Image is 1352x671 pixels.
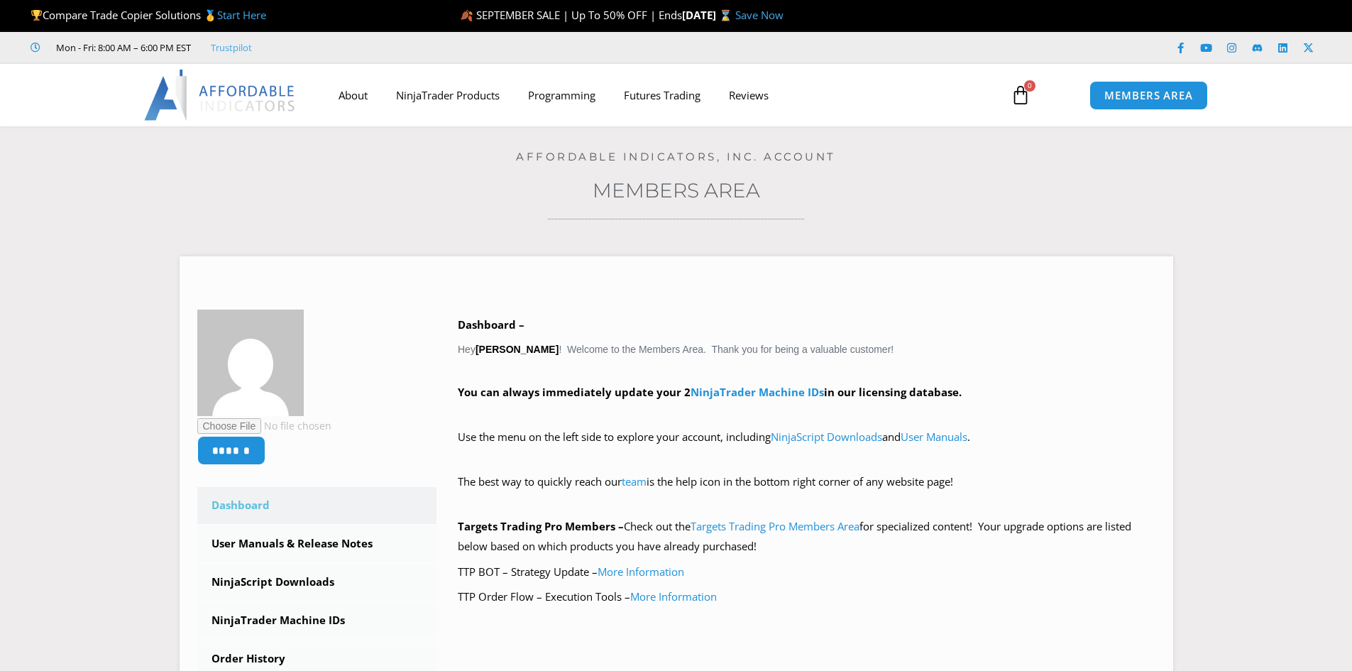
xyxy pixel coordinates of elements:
a: Dashboard [197,487,437,524]
span: 0 [1024,80,1035,92]
span: MEMBERS AREA [1104,90,1193,101]
a: User Manuals & Release Notes [197,525,437,562]
p: The best way to quickly reach our is the help icon in the bottom right corner of any website page! [458,472,1155,512]
strong: [DATE] ⌛ [682,8,735,22]
a: More Information [598,564,684,579]
a: Reviews [715,79,783,111]
a: User Manuals [901,430,967,444]
a: MEMBERS AREA [1089,81,1208,110]
a: team [622,474,647,489]
div: Hey ! Welcome to the Members Area. Thank you for being a valuable customer! [458,315,1155,607]
a: Affordable Indicators, Inc. Account [516,150,836,163]
a: NinjaScript Downloads [771,430,882,444]
p: TTP BOT – Strategy Update – [458,562,1155,582]
strong: [PERSON_NAME] [476,344,559,355]
img: LogoAI | Affordable Indicators – NinjaTrader [144,70,297,121]
a: About [324,79,382,111]
a: NinjaScript Downloads [197,564,437,601]
img: f54efc7e805c104d56b9f4e53f4aa128b5eb76ac3531487f62801c8db4c17dcc [197,310,304,416]
a: Futures Trading [610,79,715,111]
img: 🏆 [31,10,42,21]
a: More Information [630,589,717,604]
a: NinjaTrader Products [382,79,514,111]
b: Dashboard – [458,317,524,332]
span: 🍂 SEPTEMBER SALE | Up To 50% OFF | Ends [460,8,682,22]
span: Compare Trade Copier Solutions 🥇 [31,8,266,22]
a: Programming [514,79,610,111]
nav: Menu [324,79,994,111]
a: Start Here [217,8,266,22]
p: TTP Order Flow – Execution Tools – [458,587,1155,607]
a: NinjaTrader Machine IDs [197,602,437,639]
a: NinjaTrader Machine IDs [691,385,824,399]
a: Save Now [735,8,784,22]
a: Targets Trading Pro Members Area [691,519,859,533]
strong: Targets Trading Pro Members – [458,519,624,533]
span: Mon - Fri: 8:00 AM – 6:00 PM EST [53,39,191,56]
strong: You can always immediately update your 2 in our licensing database. [458,385,962,399]
a: Trustpilot [211,39,252,56]
p: Use the menu on the left side to explore your account, including and . [458,427,1155,467]
a: Members Area [593,178,760,202]
p: Check out the for specialized content! Your upgrade options are listed below based on which produ... [458,517,1155,557]
a: 0 [989,75,1052,116]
